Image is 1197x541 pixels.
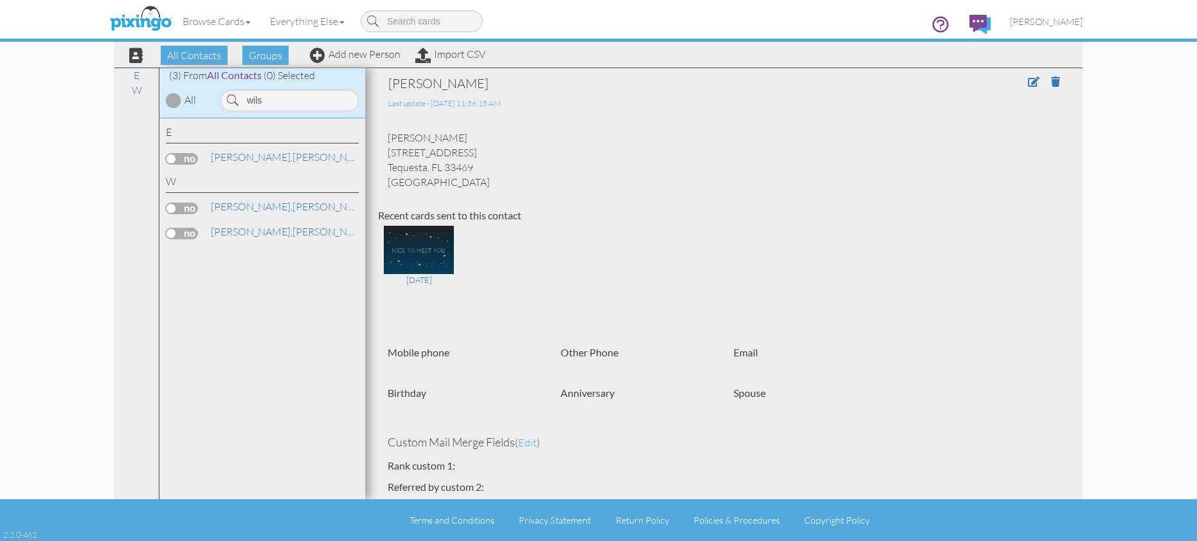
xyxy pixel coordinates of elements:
[969,15,991,34] img: comments.svg
[518,436,537,449] span: edit
[616,515,669,526] a: Return Policy
[310,48,401,60] a: Add new Person
[260,5,354,37] a: Everything Else
[166,174,359,193] div: W
[166,125,359,143] div: E
[361,10,483,32] input: Search cards
[415,48,485,60] a: Import CSV
[388,98,501,108] span: Last update - [DATE] 11:56:15 AM
[388,459,455,472] strong: rank custom 1:
[561,346,618,358] strong: Other Phone
[388,481,484,493] strong: referred by custom 2:
[384,274,454,286] div: [DATE]
[211,225,292,238] span: [PERSON_NAME],
[384,226,454,274] img: 135430-1-1757095070229-617a0e45006e4309-qa.jpg
[211,200,292,213] span: [PERSON_NAME],
[733,346,758,358] strong: Email
[388,436,1060,449] h4: Custom Mail Merge Fields
[378,131,1070,189] div: [PERSON_NAME] [STREET_ADDRESS] Tequesta, FL 33469 [GEOGRAPHIC_DATA]
[3,529,37,540] div: 2.2.0-462
[159,68,365,83] div: (3) From
[515,436,540,449] span: ( )
[1000,5,1092,38] a: [PERSON_NAME]
[804,515,870,526] a: Copyright Policy
[384,243,454,286] a: [DATE]
[161,46,228,65] span: All Contacts
[211,151,292,163] span: [PERSON_NAME],
[184,93,196,107] div: All
[1010,16,1083,27] span: [PERSON_NAME]
[561,387,615,399] strong: Anniversary
[388,387,426,399] strong: Birthday
[378,209,521,221] strong: Recent cards sent to this contact
[519,515,591,526] a: Privacy Statement
[173,5,260,37] a: Browse Cards
[107,3,175,35] img: pixingo logo
[388,75,921,93] div: [PERSON_NAME]
[207,69,262,81] span: All Contacts
[388,346,449,358] strong: Mobile phone
[264,69,315,82] span: (0) Selected
[210,224,417,239] a: [PERSON_NAME]
[694,515,780,526] a: Policies & Procedures
[210,149,373,165] a: [PERSON_NAME]
[242,46,289,65] span: Groups
[127,68,146,83] a: E
[733,387,766,399] strong: Spouse
[125,82,148,98] a: W
[210,199,455,214] a: [PERSON_NAME]
[410,515,494,526] a: Terms and Conditions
